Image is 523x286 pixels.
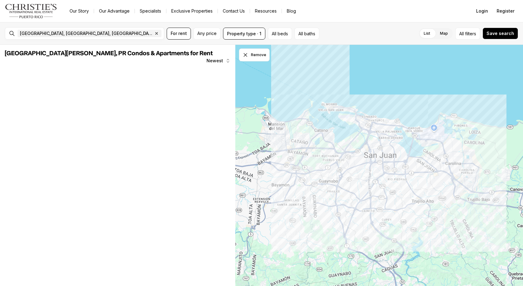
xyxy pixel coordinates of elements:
button: Any price [193,28,221,40]
a: Specialists [135,7,166,15]
span: [GEOGRAPHIC_DATA][PERSON_NAME], PR Condos & Apartments for Rent [5,50,213,56]
a: Exclusive Properties [166,7,218,15]
a: Resources [250,7,282,15]
button: Allfilters [455,28,480,40]
label: Map [435,28,453,39]
span: Newest [207,58,223,63]
button: All baths [294,28,319,40]
span: For rent [171,31,187,36]
span: Login [476,9,488,14]
span: Save search [487,31,514,36]
img: logo [5,4,57,18]
span: filters [465,30,476,37]
button: Save search [483,28,518,39]
button: Register [493,5,518,17]
span: Any price [197,31,217,36]
a: Our Story [65,7,94,15]
button: All beds [268,28,292,40]
span: All [459,30,464,37]
a: Our Advantage [94,7,135,15]
button: Property type · 1 [223,28,265,40]
button: Login [472,5,492,17]
label: List [419,28,435,39]
button: Contact Us [218,7,250,15]
span: Register [497,9,514,14]
span: [GEOGRAPHIC_DATA], [GEOGRAPHIC_DATA], [GEOGRAPHIC_DATA] [20,31,153,36]
button: Newest [203,55,234,67]
button: Dismiss drawing [239,48,270,61]
a: Blog [282,7,301,15]
button: For rent [167,28,191,40]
